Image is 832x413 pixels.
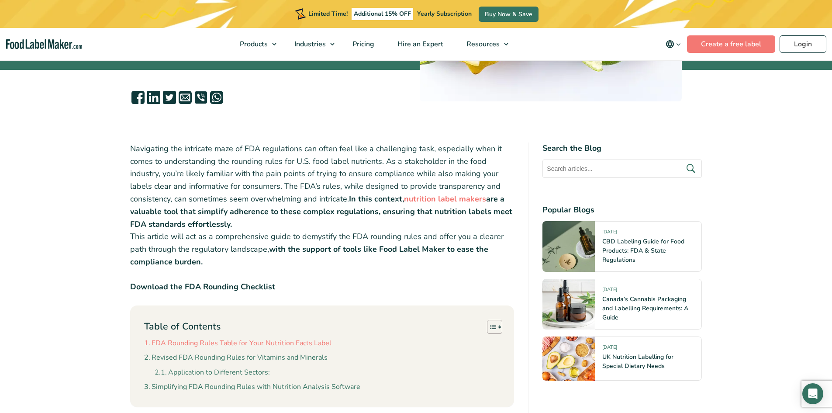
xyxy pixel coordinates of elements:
[479,7,539,22] a: Buy Now & Save
[292,39,327,49] span: Industries
[602,295,688,322] a: Canada’s Cannabis Packaging and Labelling Requirements: A Guide
[144,320,221,333] p: Table of Contents
[455,28,513,60] a: Resources
[417,10,472,18] span: Yearly Subscription
[480,319,500,334] a: Toggle Table of Content
[602,344,617,354] span: [DATE]
[602,229,617,239] span: [DATE]
[602,353,673,370] a: UK Nutrition Labelling for Special Dietary Needs
[341,28,384,60] a: Pricing
[404,194,486,204] a: nutrition label makers
[228,28,281,60] a: Products
[780,35,826,53] a: Login
[687,35,775,53] a: Create a free label
[602,286,617,296] span: [DATE]
[130,194,512,229] strong: are a valuable tool that simplify adherence to these complex regulations, ensuring that nutrition...
[542,142,702,154] h4: Search the Blog
[155,367,270,378] a: Application to Different Sectors:
[395,39,444,49] span: Hire an Expert
[130,142,514,268] p: Navigating the intricate maze of FDA regulations can often feel like a challenging task, especial...
[602,237,684,264] a: CBD Labeling Guide for Food Products: FDA & State Regulations
[349,194,404,204] strong: In this context,
[464,39,501,49] span: Resources
[130,281,275,292] strong: Download the FDA Rounding Checklist
[802,383,823,404] div: Open Intercom Messenger
[237,39,269,49] span: Products
[144,338,331,349] a: FDA Rounding Rules Table for Your Nutrition Facts Label
[144,382,360,393] a: Simplifying FDA Rounding Rules with Nutrition Analysis Software
[386,28,453,60] a: Hire an Expert
[352,8,413,20] span: Additional 15% OFF
[542,160,702,178] input: Search articles...
[144,352,328,364] a: Revised FDA Rounding Rules for Vitamins and Minerals
[350,39,375,49] span: Pricing
[542,204,702,216] h4: Popular Blogs
[283,28,339,60] a: Industries
[130,244,488,267] strong: with the support of tools like Food Label Maker to ease the compliance burden.
[308,10,348,18] span: Limited Time!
